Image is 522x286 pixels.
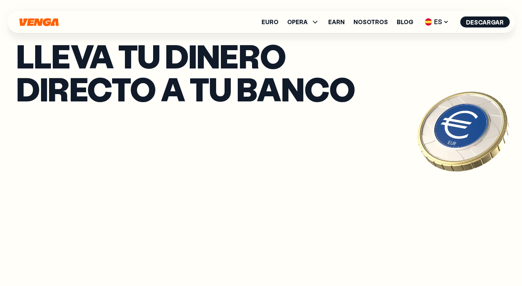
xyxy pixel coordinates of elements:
[408,76,518,186] img: EURO coin
[328,19,345,25] a: Earn
[16,39,506,105] p: Lleva tu dinero directo a tu banco
[287,19,308,25] span: OPERA
[422,16,451,28] span: ES
[353,19,388,25] a: Nosotros
[16,180,199,192] div: Tu nombre
[287,18,319,26] span: OPERA
[262,19,278,25] a: Euro
[18,18,59,26] svg: Inicio
[460,16,510,27] button: Descargar
[425,18,432,26] img: flag-es
[397,19,413,25] a: Blog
